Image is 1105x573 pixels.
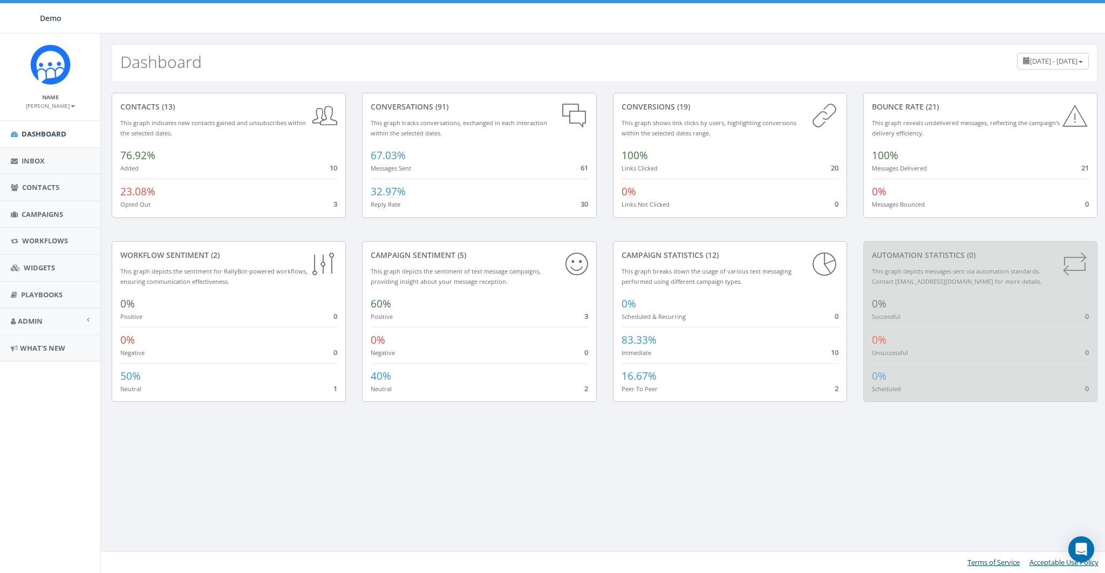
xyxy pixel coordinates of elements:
[584,384,588,393] span: 2
[622,200,670,208] small: Links Not Clicked
[872,349,908,357] small: Unsuccessful
[120,369,141,383] span: 50%
[622,385,658,393] small: Peer To Peer
[872,250,1089,261] div: Automation Statistics
[872,267,1042,285] small: This graph depicts messages sent via automation standards. Contact [EMAIL_ADDRESS][DOMAIN_NAME] f...
[622,148,648,162] span: 100%
[584,347,588,357] span: 0
[371,267,541,285] small: This graph depicts the sentiment of text message campaigns, providing insight about your message ...
[371,200,400,208] small: Reply Rate
[835,384,838,393] span: 2
[924,101,939,112] span: (21)
[433,101,448,112] span: (91)
[1029,557,1099,567] a: Acceptable Use Policy
[831,347,838,357] span: 10
[872,297,886,311] span: 0%
[965,250,976,260] span: (0)
[333,199,337,209] span: 3
[622,369,657,383] span: 16.67%
[872,200,925,208] small: Messages Bounced
[622,297,636,311] span: 0%
[371,312,393,320] small: Positive
[371,333,385,347] span: 0%
[584,311,588,321] span: 3
[967,557,1020,567] a: Terms of Service
[333,311,337,321] span: 0
[371,369,391,383] span: 40%
[371,164,411,172] small: Messages Sent
[22,236,68,245] span: Workflows
[622,250,838,261] div: Campaign Statistics
[120,349,145,357] small: Negative
[42,93,59,101] small: Name
[22,209,63,219] span: Campaigns
[26,100,75,110] a: [PERSON_NAME]
[1085,199,1089,209] span: 0
[371,148,406,162] span: 67.03%
[120,333,135,347] span: 0%
[675,101,690,112] span: (19)
[581,199,588,209] span: 30
[26,102,75,110] small: [PERSON_NAME]
[831,163,838,173] span: 20
[120,312,142,320] small: Positive
[30,44,71,85] img: Icon_1.png
[120,185,155,199] span: 23.08%
[371,119,547,137] small: This graph tracks conversations, exchanged in each interaction within the selected dates.
[22,129,66,139] span: Dashboard
[22,182,59,192] span: Contacts
[622,312,686,320] small: Scheduled & Recurring
[120,101,337,112] div: contacts
[704,250,719,260] span: (12)
[21,290,63,299] span: Playbooks
[371,349,395,357] small: Negative
[120,250,337,261] div: Workflow Sentiment
[872,101,1089,112] div: Bounce Rate
[333,384,337,393] span: 1
[40,13,62,23] span: Demo
[209,250,220,260] span: (2)
[622,185,636,199] span: 0%
[835,199,838,209] span: 0
[1030,56,1077,66] span: [DATE] - [DATE]
[1081,163,1089,173] span: 21
[1085,384,1089,393] span: 0
[1085,311,1089,321] span: 0
[371,297,391,311] span: 60%
[581,163,588,173] span: 61
[330,163,337,173] span: 10
[24,263,55,272] span: Widgets
[120,53,202,71] h2: Dashboard
[835,311,838,321] span: 0
[120,297,135,311] span: 0%
[872,312,901,320] small: Successful
[371,250,588,261] div: Campaign Sentiment
[333,347,337,357] span: 0
[18,316,43,326] span: Admin
[120,148,155,162] span: 76.92%
[622,164,658,172] small: Links Clicked
[120,267,308,285] small: This graph depicts the sentiment for RallyBot-powered workflows, ensuring communication effective...
[20,343,65,353] span: What's New
[622,349,651,357] small: Immediate
[872,385,901,393] small: Scheduled
[1068,536,1094,562] div: Open Intercom Messenger
[120,119,306,137] small: This graph indicates new contacts gained and unsubscribes within the selected dates.
[160,101,175,112] span: (13)
[371,101,588,112] div: conversations
[455,250,466,260] span: (5)
[371,385,392,393] small: Neutral
[1085,347,1089,357] span: 0
[872,164,927,172] small: Messages Delivered
[120,164,139,172] small: Added
[622,101,838,112] div: conversions
[622,267,792,285] small: This graph breaks down the usage of various text messaging performed using different campaign types.
[120,385,141,393] small: Neutral
[872,119,1060,137] small: This graph reveals undelivered messages, reflecting the campaign's delivery efficiency.
[120,200,151,208] small: Opted Out
[622,333,657,347] span: 83.33%
[872,185,886,199] span: 0%
[371,185,406,199] span: 32.97%
[872,333,886,347] span: 0%
[872,148,898,162] span: 100%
